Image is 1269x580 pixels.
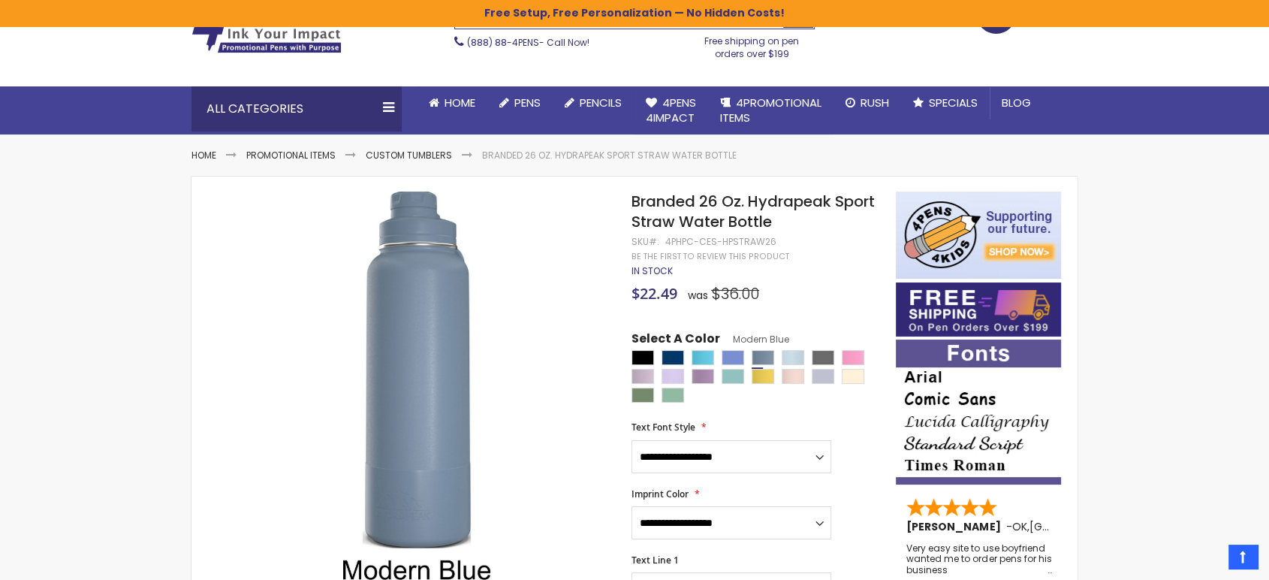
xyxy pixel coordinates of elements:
span: $36.00 [711,283,759,304]
span: Text Font Style [631,421,695,433]
img: font-personalization-examples [896,340,1061,485]
a: Specials [901,86,990,119]
span: Modern Blue [720,333,789,346]
div: 4PHPC-CES-HPSTRAW26 [665,236,776,248]
a: (888) 88-4PENS [467,36,539,49]
span: was [688,288,708,303]
div: Modern Blue [752,350,774,365]
a: Rush [833,86,901,119]
div: Free shipping on pen orders over $199 [689,29,815,59]
a: Top [1228,545,1258,569]
div: Iceberg [812,369,834,384]
span: Select A Color [631,331,720,351]
strong: SKU [631,235,659,248]
div: Grey [812,350,834,365]
div: Cream [842,369,864,384]
span: Rush [861,95,889,110]
span: 4PROMOTIONAL ITEMS [720,95,821,125]
a: Blog [990,86,1043,119]
span: $22.49 [631,283,677,304]
span: Pens [514,95,541,110]
span: [GEOGRAPHIC_DATA] [1029,519,1139,534]
div: Pale Sage Green [662,388,684,403]
a: 4Pens4impact [634,86,708,135]
img: 4phpc-ces-hpsport40-promotional-40-oz-hydrapeak-sport-water-bottle_modern_blue_1_1.jpg [222,190,611,580]
span: Pencils [580,95,622,110]
div: Orchid [662,369,684,384]
div: Navy Blue [662,350,684,365]
div: Blush [631,369,654,384]
div: Mauve [692,369,714,384]
span: Branded 26 Oz. Hydrapeak Sport Straw Water Bottle [631,191,875,232]
div: Iris [722,350,744,365]
div: Bubblegum [842,350,864,365]
a: Custom Tumblers [366,149,452,162]
span: - Call Now! [467,36,589,49]
span: In stock [631,264,673,277]
div: Very easy site to use boyfriend wanted me to order pens for his business [906,543,1052,575]
div: Powder Blue [782,350,804,365]
span: Blog [1002,95,1031,110]
div: Black [631,350,654,365]
a: 4PROMOTIONALITEMS [708,86,833,135]
a: Promotional Items [246,149,336,162]
div: Seashell [782,369,804,384]
span: Text Line 1 [631,554,679,566]
li: Branded 26 Oz. Hydrapeak Sport Straw Water Bottle [482,150,737,162]
a: Pencils [553,86,634,119]
img: 4pens 4 kids [896,192,1061,279]
div: Availability [631,265,673,277]
span: [PERSON_NAME] [906,519,1005,534]
span: OK [1011,519,1026,534]
div: Sage Green [631,388,654,403]
a: Pens [487,86,553,119]
div: Alpine [722,369,744,384]
img: Free shipping on orders over $199 [896,282,1061,337]
a: Home [417,86,487,119]
span: 4Pens 4impact [646,95,696,125]
div: Lemon Yellow [752,369,774,384]
span: Specials [929,95,978,110]
span: Imprint Color [631,488,689,500]
img: 4Pens Custom Pens and Promotional Products [191,5,342,53]
a: Be the first to review this product [631,251,789,262]
span: - , [1005,519,1139,534]
span: Home [445,95,475,110]
div: Belize [692,350,714,365]
a: Home [191,149,216,162]
div: All Categories [191,86,402,131]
